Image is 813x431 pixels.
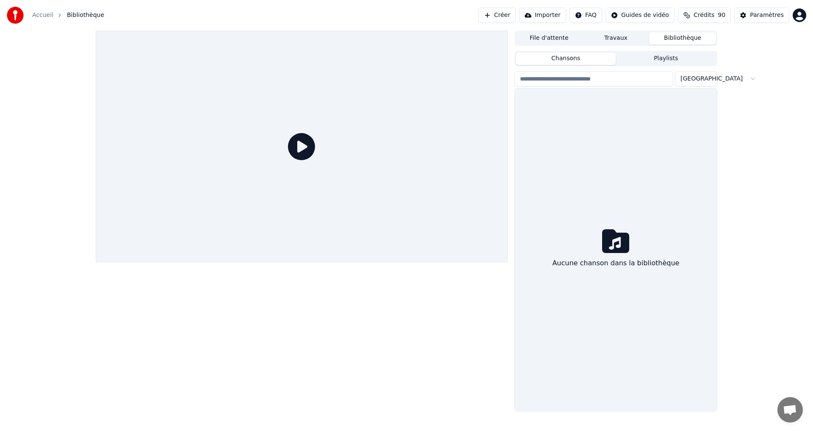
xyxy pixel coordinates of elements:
[616,53,716,65] button: Playlists
[583,32,650,44] button: Travaux
[32,11,104,19] nav: breadcrumb
[570,8,602,23] button: FAQ
[516,32,583,44] button: File d'attente
[549,255,683,272] div: Aucune chanson dans la bibliothèque
[32,11,53,19] a: Accueil
[606,8,675,23] button: Guides de vidéo
[734,8,789,23] button: Paramètres
[694,11,714,19] span: Crédits
[478,8,516,23] button: Créer
[519,8,566,23] button: Importer
[718,11,725,19] span: 90
[680,75,743,83] span: [GEOGRAPHIC_DATA]
[649,32,716,44] button: Bibliothèque
[777,397,803,423] a: Ouvrir le chat
[7,7,24,24] img: youka
[750,11,784,19] div: Paramètres
[67,11,104,19] span: Bibliothèque
[678,8,731,23] button: Crédits90
[516,53,616,65] button: Chansons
